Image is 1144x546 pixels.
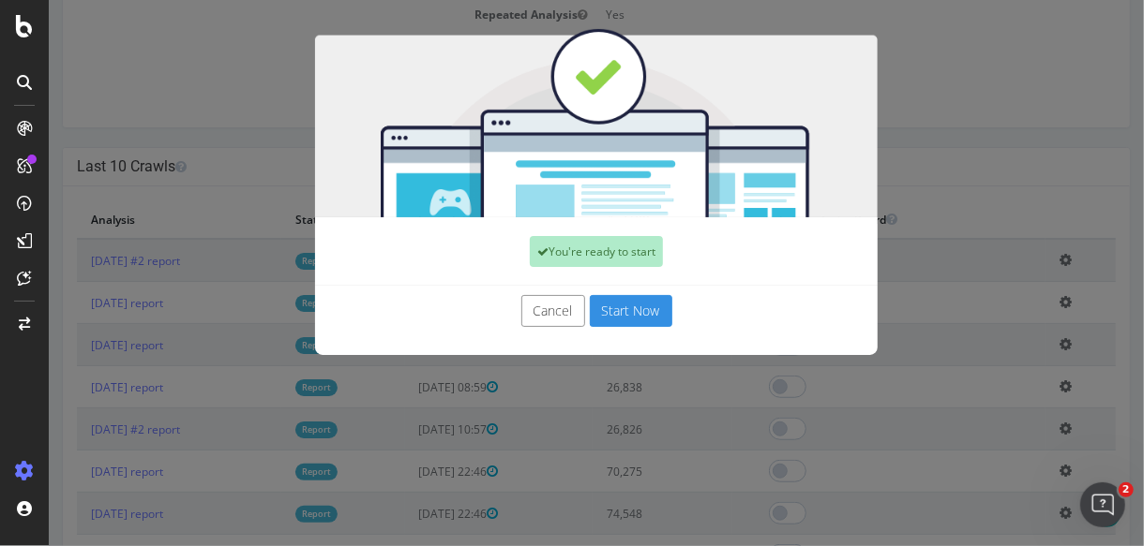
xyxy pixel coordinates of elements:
iframe: Intercom live chat [1080,482,1125,527]
div: You're ready to start [481,236,614,267]
img: You're all set! [266,28,829,217]
button: Cancel [473,295,536,327]
span: 2 [1119,482,1134,497]
button: Start Now [541,295,624,327]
